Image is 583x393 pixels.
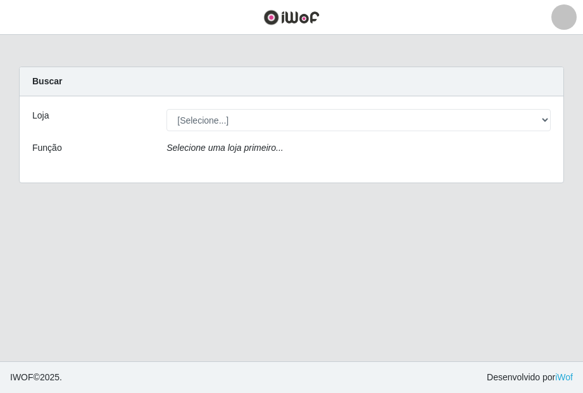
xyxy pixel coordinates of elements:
i: Selecione uma loja primeiro... [166,143,283,153]
span: Desenvolvido por [487,371,573,384]
a: iWof [555,372,573,382]
span: © 2025 . [10,371,62,384]
img: CoreUI Logo [263,10,320,25]
label: Função [32,141,62,155]
span: IWOF [10,372,34,382]
label: Loja [32,109,49,122]
strong: Buscar [32,76,62,86]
